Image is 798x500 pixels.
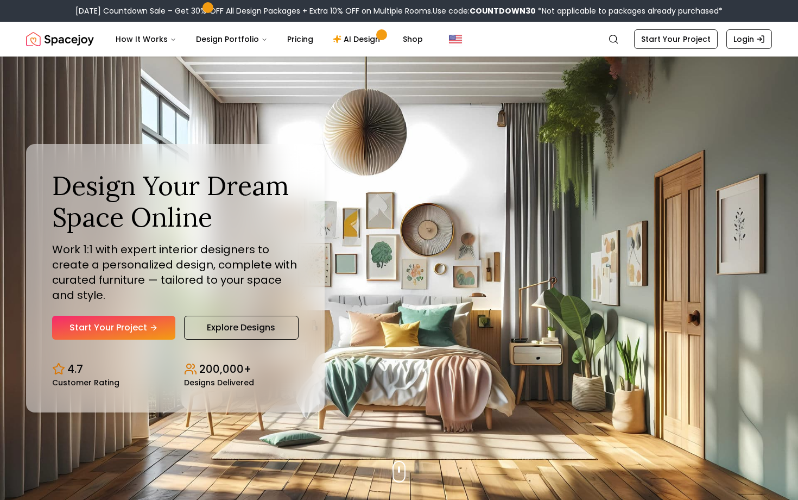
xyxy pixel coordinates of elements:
[67,361,83,377] p: 4.7
[75,5,723,16] div: [DATE] Countdown Sale – Get 30% OFF All Design Packages + Extra 10% OFF on Multiple Rooms.
[536,5,723,16] span: *Not applicable to packages already purchased*
[52,242,299,303] p: Work 1:1 with expert interior designers to create a personalized design, complete with curated fu...
[433,5,536,16] span: Use code:
[184,316,299,340] a: Explore Designs
[726,29,772,49] a: Login
[26,28,94,50] img: Spacejoy Logo
[278,28,322,50] a: Pricing
[26,28,94,50] a: Spacejoy
[199,361,251,377] p: 200,000+
[634,29,718,49] a: Start Your Project
[470,5,536,16] b: COUNTDOWN30
[107,28,432,50] nav: Main
[26,22,772,57] nav: Global
[394,28,432,50] a: Shop
[52,316,175,340] a: Start Your Project
[52,353,299,386] div: Design stats
[187,28,276,50] button: Design Portfolio
[107,28,185,50] button: How It Works
[184,379,254,386] small: Designs Delivered
[52,170,299,233] h1: Design Your Dream Space Online
[449,33,462,46] img: United States
[52,379,119,386] small: Customer Rating
[324,28,392,50] a: AI Design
